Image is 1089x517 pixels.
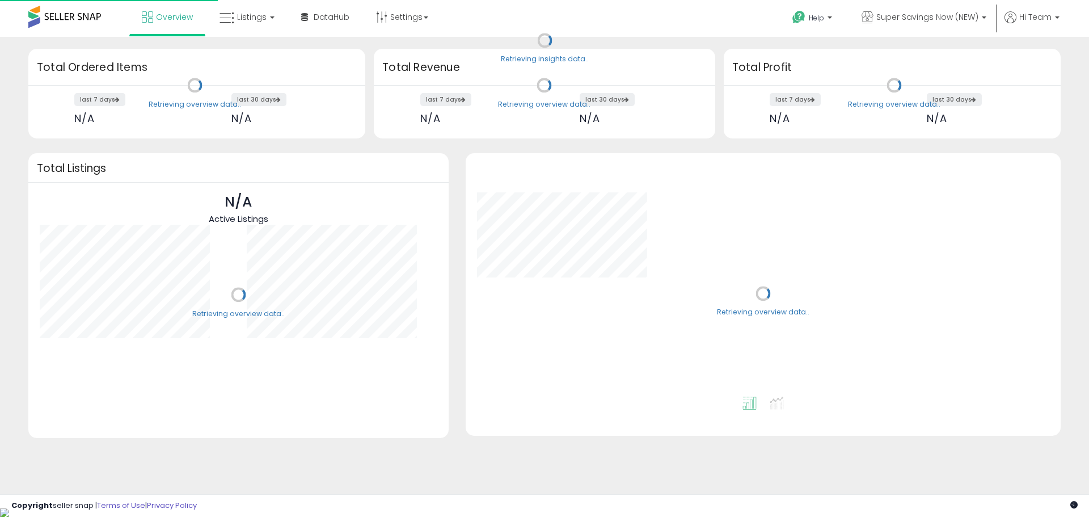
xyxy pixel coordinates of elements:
[237,11,267,23] span: Listings
[11,500,53,511] strong: Copyright
[1019,11,1052,23] span: Hi Team
[1004,11,1060,37] a: Hi Team
[11,501,197,511] div: seller snap | |
[876,11,978,23] span: Super Savings Now (NEW)
[192,309,285,319] div: Retrieving overview data..
[149,99,241,110] div: Retrieving overview data..
[792,10,806,24] i: Get Help
[156,11,193,23] span: Overview
[498,99,590,110] div: Retrieving overview data..
[97,500,145,511] a: Terms of Use
[848,99,940,110] div: Retrieving overview data..
[717,308,809,318] div: Retrieving overview data..
[783,2,843,37] a: Help
[314,11,349,23] span: DataHub
[147,500,197,511] a: Privacy Policy
[809,13,824,23] span: Help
